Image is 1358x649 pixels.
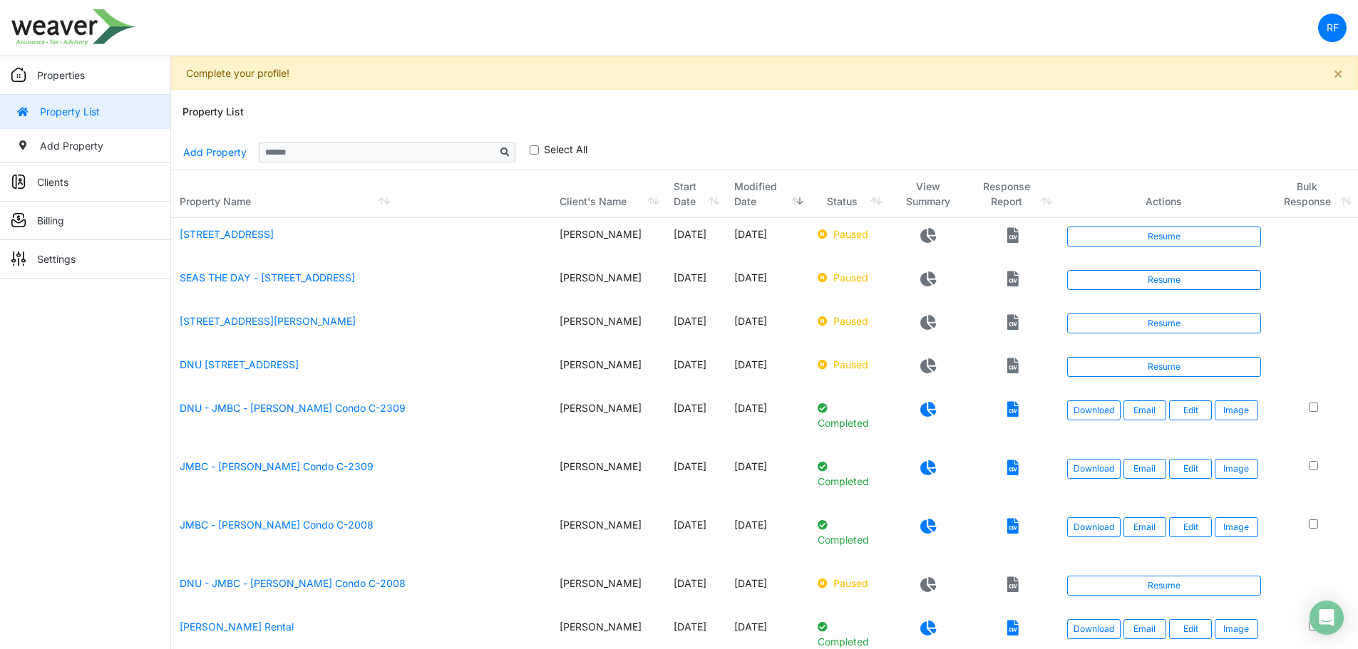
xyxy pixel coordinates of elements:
[726,450,809,509] td: [DATE]
[726,261,809,305] td: [DATE]
[968,170,1059,218] th: Response Report: activate to sort column ascending
[665,392,726,450] td: [DATE]
[1215,517,1257,537] button: Image
[171,56,1358,90] div: Complete your profile!
[37,213,64,228] p: Billing
[551,348,665,392] td: [PERSON_NAME]
[1059,170,1270,218] th: Actions
[180,228,274,240] a: [STREET_ADDRESS]
[544,142,587,157] label: Select All
[1319,57,1357,89] button: Close
[37,251,76,266] p: Settings
[11,9,136,46] img: spp logo
[180,519,374,531] a: JMBC - [PERSON_NAME] Condo C-2008
[818,357,880,372] p: Paused
[818,619,880,649] p: Completed
[818,227,880,242] p: Paused
[1169,459,1212,479] a: Edit
[1067,357,1261,377] a: Resume
[818,517,880,547] p: Completed
[1215,400,1257,420] button: Image
[1215,619,1257,639] button: Image
[180,577,406,589] a: DNU - JMBC - [PERSON_NAME] Condo C-2008
[665,261,726,305] td: [DATE]
[1215,459,1257,479] button: Image
[1067,619,1121,639] a: Download
[818,400,880,430] p: Completed
[1270,170,1358,218] th: Bulk Response: activate to sort column ascending
[1067,576,1261,596] a: Resume
[11,175,26,189] img: sidemenu_client.png
[1123,400,1166,420] button: Email
[1333,64,1343,82] span: ×
[665,305,726,348] td: [DATE]
[1067,400,1121,420] a: Download
[180,460,374,472] a: JMBC - [PERSON_NAME] Condo C-2309
[551,261,665,305] td: [PERSON_NAME]
[551,509,665,567] td: [PERSON_NAME]
[182,106,244,118] h6: Property List
[665,348,726,392] td: [DATE]
[551,170,665,218] th: Client's Name: activate to sort column ascending
[37,175,68,189] p: Clients
[11,213,26,227] img: sidemenu_billing.png
[726,392,809,450] td: [DATE]
[665,170,726,218] th: Start Date: activate to sort column ascending
[551,567,665,611] td: [PERSON_NAME]
[1169,619,1212,639] a: Edit
[665,450,726,509] td: [DATE]
[1067,227,1261,246] a: Resume
[11,68,26,82] img: sidemenu_properties.png
[551,305,665,348] td: [PERSON_NAME]
[665,218,726,261] td: [DATE]
[1123,459,1166,479] button: Email
[180,621,294,633] a: [PERSON_NAME] Rental
[726,509,809,567] td: [DATE]
[818,459,880,489] p: Completed
[1310,601,1344,635] div: Open Intercom Messenger
[726,170,809,218] th: Modified Date: activate to sort column ascending
[726,218,809,261] td: [DATE]
[1067,313,1261,333] a: Resume
[1318,14,1347,42] a: RF
[1169,517,1212,537] a: Edit
[551,218,665,261] td: [PERSON_NAME]
[1067,459,1121,479] a: Download
[1067,517,1121,537] a: Download
[1067,270,1261,290] a: Resume
[180,271,355,284] a: SEAS THE DAY - [STREET_ADDRESS]
[665,509,726,567] td: [DATE]
[180,402,406,414] a: DNU - JMBC - [PERSON_NAME] Condo C-2309
[37,68,85,83] p: Properties
[180,358,299,370] a: DNU [STREET_ADDRESS]
[182,140,247,165] a: Add Property
[1123,619,1166,639] button: Email
[818,576,880,591] p: Paused
[726,305,809,348] td: [DATE]
[809,170,888,218] th: Status: activate to sort column ascending
[1327,20,1339,35] p: RF
[551,392,665,450] td: [PERSON_NAME]
[818,270,880,285] p: Paused
[180,315,356,327] a: [STREET_ADDRESS][PERSON_NAME]
[726,567,809,611] td: [DATE]
[818,313,880,328] p: Paused
[171,170,551,218] th: Property Name: activate to sort column ascending
[551,450,665,509] td: [PERSON_NAME]
[665,567,726,611] td: [DATE]
[726,348,809,392] td: [DATE]
[1123,517,1166,537] button: Email
[259,142,495,162] input: Sizing example input
[11,251,26,266] img: sidemenu_settings.png
[888,170,968,218] th: View Summary
[1169,400,1212,420] a: Edit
